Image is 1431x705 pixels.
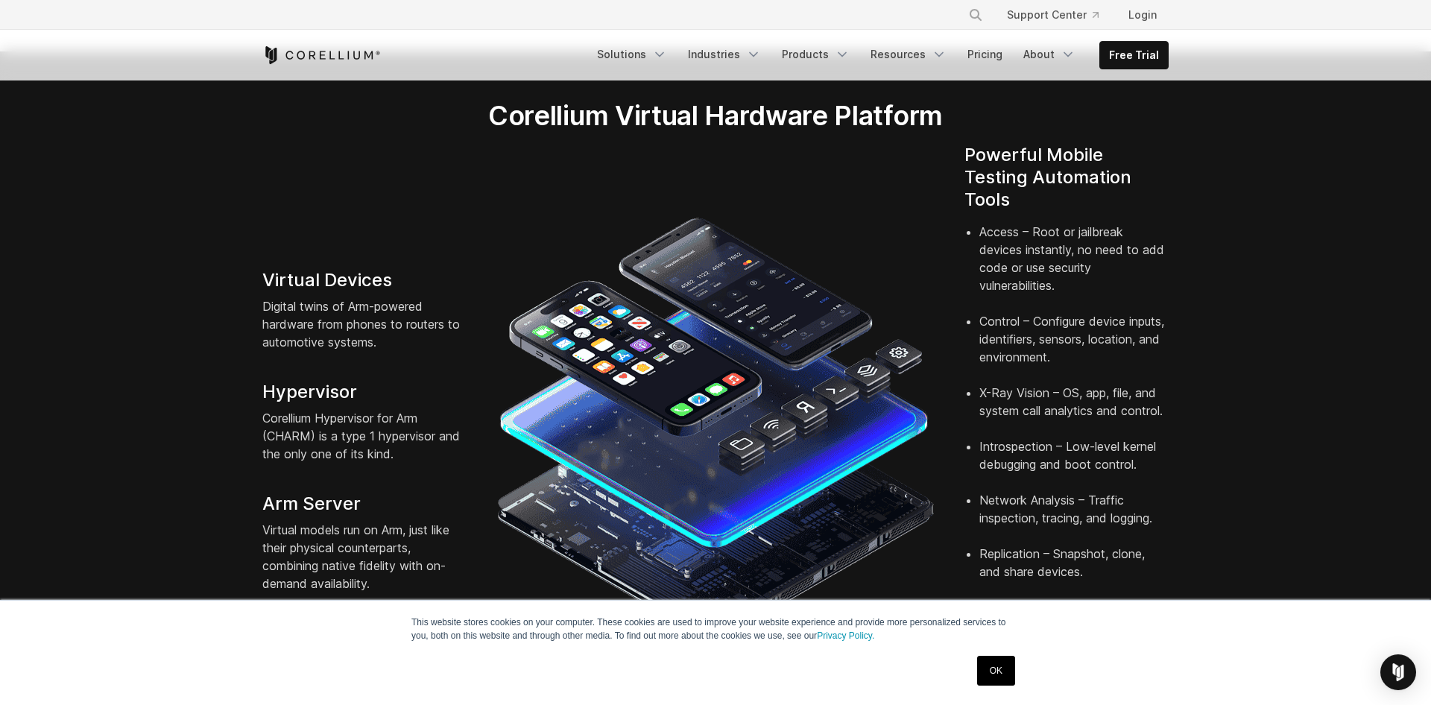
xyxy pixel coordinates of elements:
[262,381,467,403] h4: Hypervisor
[817,630,874,641] a: Privacy Policy.
[958,41,1011,68] a: Pricing
[979,598,1169,670] li: Teaming – Easy project workspace management and team collaboration.
[979,384,1169,437] li: X-Ray Vision – OS, app, file, and system call analytics and control.
[1380,654,1416,690] div: Open Intercom Messenger
[411,616,1020,642] p: This website stores cookies on your computer. These cookies are used to improve your website expe...
[1014,41,1084,68] a: About
[262,493,467,515] h4: Arm Server
[262,269,467,291] h4: Virtual Devices
[862,41,955,68] a: Resources
[979,545,1169,598] li: Replication – Snapshot, clone, and share devices.
[262,297,467,351] p: Digital twins of Arm-powered hardware from phones to routers to automotive systems.
[1116,1,1169,28] a: Login
[977,656,1015,686] a: OK
[964,144,1169,211] h4: Powerful Mobile Testing Automation Tools
[588,41,1169,69] div: Navigation Menu
[1100,42,1168,69] a: Free Trial
[262,46,381,64] a: Corellium Home
[979,312,1169,384] li: Control – Configure device inputs, identifiers, sensors, location, and environment.
[962,1,989,28] button: Search
[262,521,467,592] p: Virtual models run on Arm, just like their physical counterparts, combining native fidelity with ...
[979,491,1169,545] li: Network Analysis – Traffic inspection, tracing, and logging.
[496,210,935,648] img: iPhone and Android virtual machine and testing tools
[979,223,1169,312] li: Access – Root or jailbreak devices instantly, no need to add code or use security vulnerabilities.
[262,409,467,463] p: Corellium Hypervisor for Arm (CHARM) is a type 1 hypervisor and the only one of its kind.
[418,99,1012,132] h2: Corellium Virtual Hardware Platform
[588,41,676,68] a: Solutions
[995,1,1111,28] a: Support Center
[679,41,770,68] a: Industries
[950,1,1169,28] div: Navigation Menu
[979,437,1169,491] li: Introspection – Low-level kernel debugging and boot control.
[773,41,859,68] a: Products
